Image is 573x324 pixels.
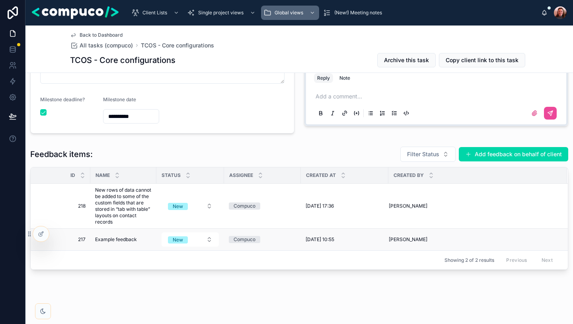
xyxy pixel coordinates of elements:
span: Example feedback [95,236,137,243]
span: [DATE] 10:55 [306,236,334,243]
a: [DATE] 17:36 [306,203,384,209]
span: Global views [275,10,303,16]
a: [PERSON_NAME] [389,236,557,243]
button: Reply [314,73,333,83]
button: Select Button [162,232,219,247]
a: Select Button [161,232,219,247]
a: 218 [40,203,86,209]
span: Name [95,172,110,179]
span: Client Lists [142,10,167,16]
span: (New!) Meeting notes [334,10,382,16]
div: New [173,203,183,210]
div: Note [339,75,350,81]
button: Add feedback on behalf of client [459,147,568,161]
a: Back to Dashboard [70,32,123,38]
a: Example feedback [95,236,152,243]
span: [DATE] 17:36 [306,203,334,209]
span: Single project views [198,10,244,16]
a: 217 [40,236,86,243]
button: Archive this task [377,53,436,67]
div: scrollable content [125,4,541,22]
span: Assignee [229,172,253,179]
div: Compuco [234,236,255,243]
span: [PERSON_NAME] [389,236,427,243]
span: Milestone date [103,96,136,102]
div: New [173,236,183,243]
a: TCOS - Core configurations [141,41,214,49]
button: Select Button [162,199,219,213]
a: Select Button [161,198,219,214]
button: Select Button [400,147,456,162]
a: Client Lists [129,6,183,20]
span: Id [70,172,75,179]
h1: Feedback items: [30,149,93,160]
span: [PERSON_NAME] [389,203,427,209]
div: Compuco [234,202,255,210]
span: Status [162,172,181,179]
span: Created by [394,172,424,179]
a: All tasks (compuco) [70,41,133,49]
a: Single project views [185,6,259,20]
span: Filter Status [407,150,439,158]
button: Copy client link to this task [439,53,525,67]
a: Global views [261,6,319,20]
a: Compuco [229,236,296,243]
h1: TCOS - Core configurations [70,55,175,66]
a: New rows of data cannot be added to some of the custom fields that are stored in “tab with table”... [95,187,152,225]
a: (New!) Meeting notes [321,6,388,20]
a: [PERSON_NAME] [389,203,557,209]
span: Copy client link to this task [446,56,518,64]
span: Showing 2 of 2 results [444,257,494,263]
span: Created at [306,172,336,179]
a: [DATE] 10:55 [306,236,384,243]
span: Back to Dashboard [80,32,123,38]
span: Archive this task [384,56,429,64]
span: All tasks (compuco) [80,41,133,49]
button: Note [336,73,353,83]
span: Milestone deadline? [40,96,85,102]
a: Compuco [229,202,296,210]
img: App logo [32,6,119,19]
